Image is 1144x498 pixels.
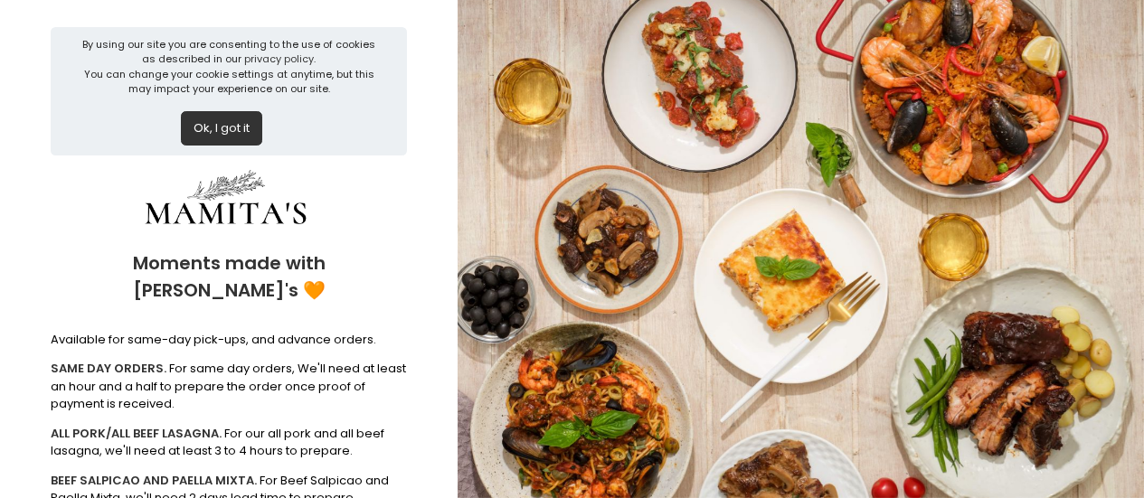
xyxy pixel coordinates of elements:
[51,235,407,319] div: Moments made with [PERSON_NAME]'s 🧡
[51,360,166,377] b: SAME DAY ORDERS.
[51,425,407,460] div: For our all pork and all beef lasagna, we'll need at least 3 to 4 hours to prepare.
[244,52,316,66] a: privacy policy.
[81,37,377,97] div: By using our site you are consenting to the use of cookies as described in our You can change you...
[51,425,222,442] b: ALL PORK/ALL BEEF LASAGNA.
[51,360,407,413] div: For same day orders, We'll need at least an hour and a half to prepare the order once proof of pa...
[51,331,407,349] div: Available for same-day pick-ups, and advance orders.
[181,111,262,146] button: Ok, I got it
[90,167,362,235] img: Mamitas PH
[51,472,257,489] b: BEEF SALPICAO AND PAELLA MIXTA.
